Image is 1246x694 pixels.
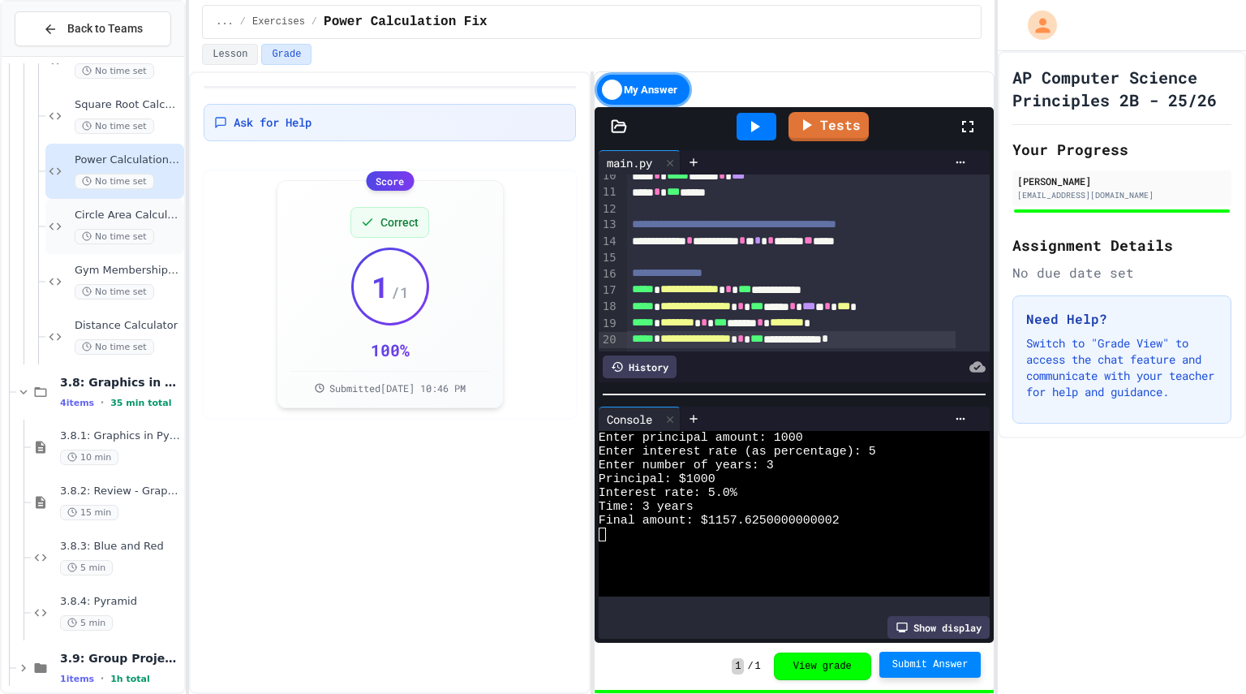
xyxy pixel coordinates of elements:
[234,114,311,131] span: Ask for Help
[60,375,181,390] span: 3.8: Graphics in Python
[599,299,619,315] div: 18
[75,264,181,278] span: Gym Membership Calculator
[366,171,414,191] div: Score
[60,429,181,443] span: 3.8.1: Graphics in Python
[747,660,753,673] span: /
[879,652,982,678] button: Submit Answer
[60,505,118,520] span: 15 min
[788,112,869,141] a: Tests
[67,20,143,37] span: Back to Teams
[75,319,181,333] span: Distance Calculator
[599,184,619,200] div: 11
[599,514,840,528] span: Final amount: $1157.6250000000002
[599,472,715,486] span: Principal: $1000
[599,234,619,250] div: 14
[311,15,317,28] span: /
[599,431,803,445] span: Enter principal amount: 1000
[101,672,104,685] span: •
[371,338,410,361] div: 100 %
[110,674,150,684] span: 1h total
[75,339,154,355] span: No time set
[599,217,619,233] div: 13
[75,209,181,222] span: Circle Area Calculator
[892,658,969,671] span: Submit Answer
[599,407,681,431] div: Console
[1017,189,1227,201] div: [EMAIL_ADDRESS][DOMAIN_NAME]
[60,595,181,609] span: 3.8.4: Pyramid
[75,98,181,112] span: Square Root Calculator
[599,500,694,514] span: Time: 3 years
[1017,174,1227,188] div: [PERSON_NAME]
[603,356,677,378] div: History
[774,653,871,680] button: View grade
[216,15,234,28] span: ...
[75,119,154,134] span: No time set
[60,560,113,575] span: 5 min
[391,281,409,304] span: / 1
[240,15,246,28] span: /
[60,485,181,498] span: 3.8.2: Review - Graphics in Python
[1012,263,1231,282] div: No due date set
[599,486,737,500] span: Interest rate: 5.0%
[599,411,660,428] div: Console
[599,459,774,472] span: Enter number of years: 3
[599,316,619,332] div: 19
[755,660,761,673] span: 1
[1011,6,1061,44] div: My Account
[60,651,181,666] span: 3.9: Group Project - Mad Libs
[60,674,94,684] span: 1 items
[75,229,154,244] span: No time set
[60,450,118,465] span: 10 min
[101,396,104,409] span: •
[1012,66,1231,111] h1: AP Computer Science Principles 2B - 25/26
[261,44,311,65] button: Grade
[599,332,619,348] div: 20
[1026,335,1218,400] p: Switch to "Grade View" to access the chat feature and communicate with your teacher for help and ...
[75,284,154,300] span: No time set
[202,44,258,65] button: Lesson
[1012,138,1231,161] h2: Your Progress
[599,445,876,459] span: Enter interest rate (as percentage): 5
[110,398,171,408] span: 35 min total
[75,63,154,79] span: No time set
[599,150,681,175] div: main.py
[329,381,466,394] span: Submitted [DATE] 10:46 PM
[60,615,113,631] span: 5 min
[372,270,389,303] span: 1
[1012,234,1231,256] h2: Assignment Details
[599,168,619,184] div: 10
[1026,309,1218,329] h3: Need Help?
[75,174,154,189] span: No time set
[599,154,660,171] div: main.py
[252,15,305,28] span: Exercises
[599,250,619,266] div: 15
[599,201,619,218] div: 12
[887,616,990,639] div: Show display
[15,11,171,46] button: Back to Teams
[60,398,94,408] span: 4 items
[732,658,744,675] span: 1
[380,214,419,231] span: Correct
[599,282,619,299] div: 17
[324,12,488,32] span: Power Calculation Fix
[60,540,181,554] span: 3.8.3: Blue and Red
[75,153,181,167] span: Power Calculation Fix
[599,266,619,282] div: 16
